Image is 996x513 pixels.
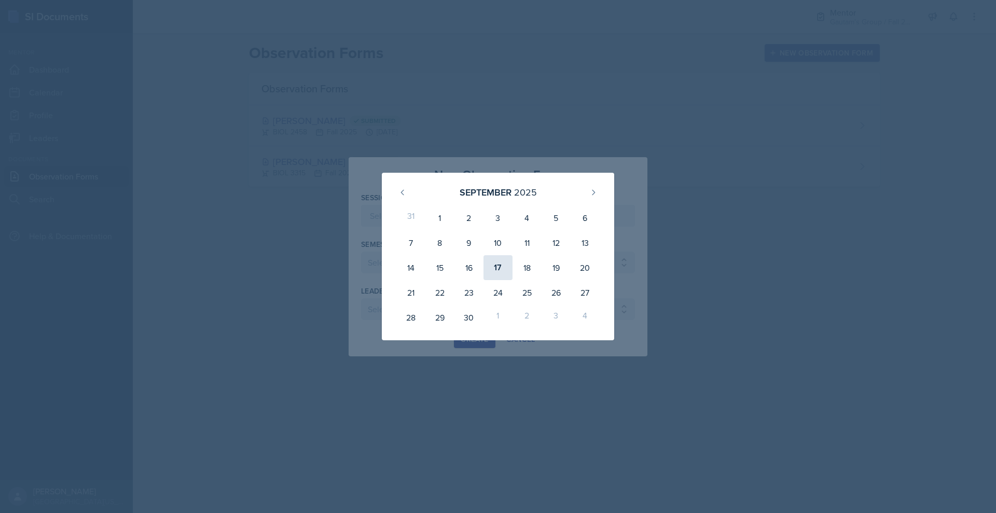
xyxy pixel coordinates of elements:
[542,230,571,255] div: 12
[513,280,542,305] div: 25
[483,255,513,280] div: 17
[396,255,425,280] div: 14
[571,305,600,330] div: 4
[483,305,513,330] div: 1
[542,205,571,230] div: 5
[571,255,600,280] div: 20
[454,230,483,255] div: 9
[454,255,483,280] div: 16
[454,205,483,230] div: 2
[571,230,600,255] div: 13
[396,280,425,305] div: 21
[425,230,454,255] div: 8
[483,230,513,255] div: 10
[460,185,511,199] div: September
[454,305,483,330] div: 30
[396,305,425,330] div: 28
[571,280,600,305] div: 27
[513,230,542,255] div: 11
[513,255,542,280] div: 18
[483,205,513,230] div: 3
[396,205,425,230] div: 31
[513,305,542,330] div: 2
[542,255,571,280] div: 19
[513,205,542,230] div: 4
[425,205,454,230] div: 1
[542,280,571,305] div: 26
[542,305,571,330] div: 3
[454,280,483,305] div: 23
[483,280,513,305] div: 24
[571,205,600,230] div: 6
[425,305,454,330] div: 29
[514,185,537,199] div: 2025
[425,255,454,280] div: 15
[425,280,454,305] div: 22
[396,230,425,255] div: 7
